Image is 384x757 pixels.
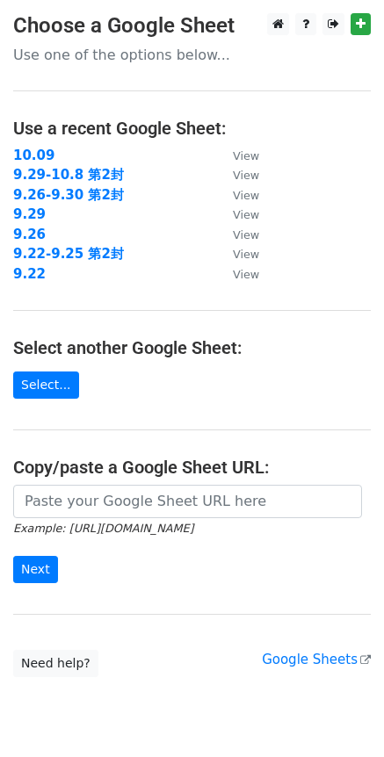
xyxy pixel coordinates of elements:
a: Google Sheets [262,652,371,667]
a: 9.26-9.30 第2封 [13,187,124,203]
a: View [215,187,259,203]
h4: Use a recent Google Sheet: [13,118,371,139]
a: 10.09 [13,148,54,163]
h3: Choose a Google Sheet [13,13,371,39]
small: View [233,268,259,281]
small: View [233,189,259,202]
input: Next [13,556,58,583]
a: Need help? [13,650,98,677]
h4: Copy/paste a Google Sheet URL: [13,457,371,478]
a: View [215,227,259,242]
a: 9.29 [13,206,46,222]
small: View [233,149,259,162]
a: 9.22 [13,266,46,282]
small: View [233,248,259,261]
a: View [215,206,259,222]
a: View [215,266,259,282]
small: View [233,208,259,221]
p: Use one of the options below... [13,46,371,64]
a: View [215,148,259,163]
input: Paste your Google Sheet URL here [13,485,362,518]
a: Select... [13,371,79,399]
small: Example: [URL][DOMAIN_NAME] [13,522,193,535]
small: View [233,228,259,242]
a: View [215,167,259,183]
small: View [233,169,259,182]
a: View [215,246,259,262]
a: 9.29-10.8 第2封 [13,167,124,183]
a: 9.26 [13,227,46,242]
h4: Select another Google Sheet: [13,337,371,358]
a: 9.22-9.25 第2封 [13,246,124,262]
